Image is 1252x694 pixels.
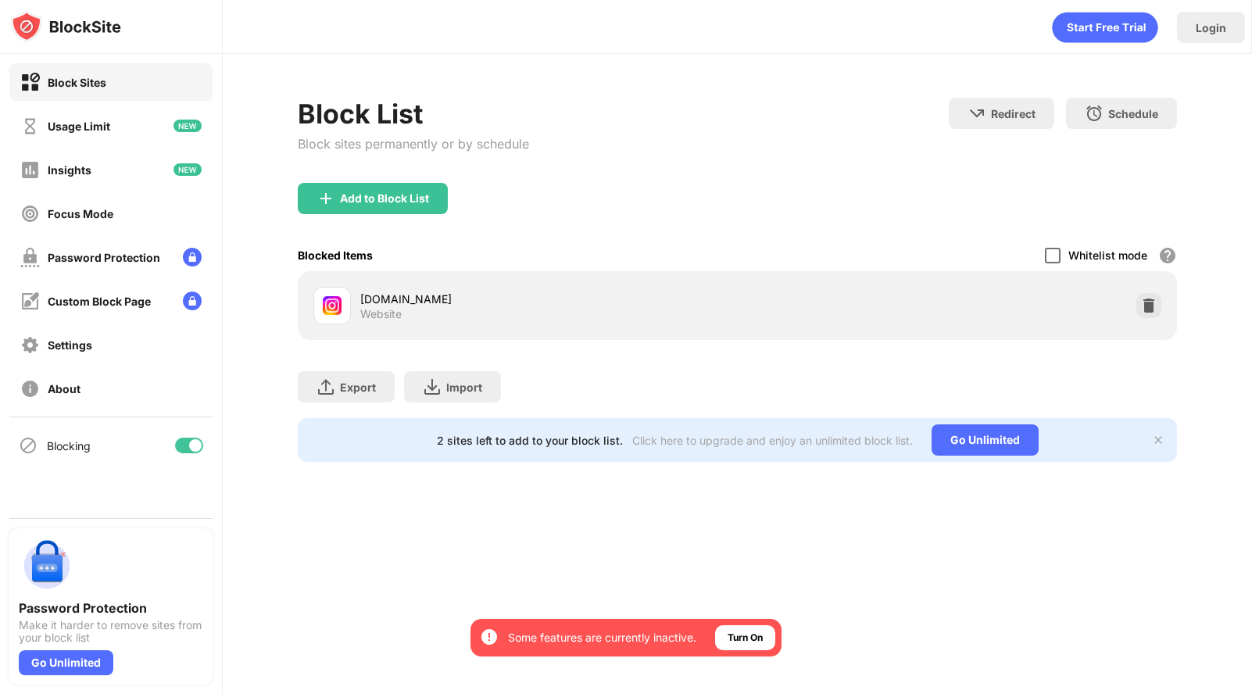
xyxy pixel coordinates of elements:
[48,338,92,352] div: Settings
[48,120,110,133] div: Usage Limit
[932,424,1039,456] div: Go Unlimited
[298,249,373,262] div: Blocked Items
[508,630,696,646] div: Some features are currently inactive.
[183,292,202,310] img: lock-menu.svg
[47,439,91,453] div: Blocking
[48,251,160,264] div: Password Protection
[48,382,80,395] div: About
[48,163,91,177] div: Insights
[632,434,913,447] div: Click here to upgrade and enjoy an unlimited block list.
[340,381,376,394] div: Export
[173,163,202,176] img: new-icon.svg
[1068,249,1147,262] div: Whitelist mode
[437,434,623,447] div: 2 sites left to add to your block list.
[11,11,121,42] img: logo-blocksite.svg
[20,73,40,92] img: block-on.svg
[20,204,40,224] img: focus-off.svg
[360,291,737,307] div: [DOMAIN_NAME]
[173,120,202,132] img: new-icon.svg
[446,381,482,394] div: Import
[298,98,529,130] div: Block List
[19,538,75,594] img: push-password-protection.svg
[19,436,38,455] img: blocking-icon.svg
[340,192,429,205] div: Add to Block List
[48,295,151,308] div: Custom Block Page
[1152,434,1164,446] img: x-button.svg
[20,292,40,311] img: customize-block-page-off.svg
[323,296,342,315] img: favicons
[298,136,529,152] div: Block sites permanently or by schedule
[20,379,40,399] img: about-off.svg
[360,307,402,321] div: Website
[728,630,763,646] div: Turn On
[1108,107,1158,120] div: Schedule
[19,600,203,616] div: Password Protection
[1196,21,1226,34] div: Login
[480,628,499,646] img: error-circle-white.svg
[991,107,1036,120] div: Redirect
[20,160,40,180] img: insights-off.svg
[20,248,40,267] img: password-protection-off.svg
[20,335,40,355] img: settings-off.svg
[48,76,106,89] div: Block Sites
[19,650,113,675] div: Go Unlimited
[183,248,202,267] img: lock-menu.svg
[19,619,203,644] div: Make it harder to remove sites from your block list
[48,207,113,220] div: Focus Mode
[1052,12,1158,43] div: animation
[20,116,40,136] img: time-usage-off.svg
